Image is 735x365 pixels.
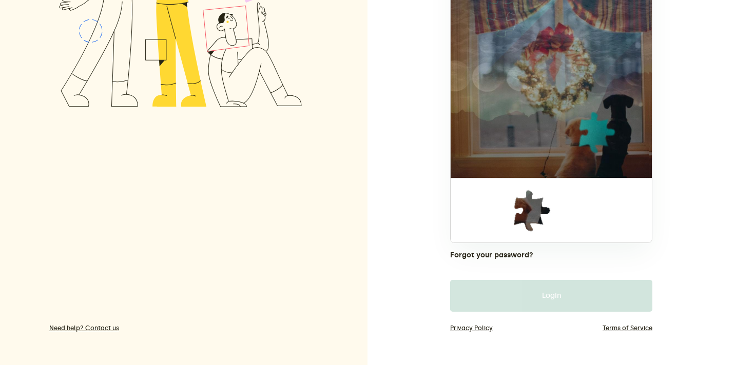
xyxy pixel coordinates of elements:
[450,324,493,332] a: Privacy Policy
[49,324,313,332] a: Need help? Contact us
[450,251,533,259] button: Forgot your password?
[450,280,652,312] button: Login
[603,324,652,332] a: Terms of Service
